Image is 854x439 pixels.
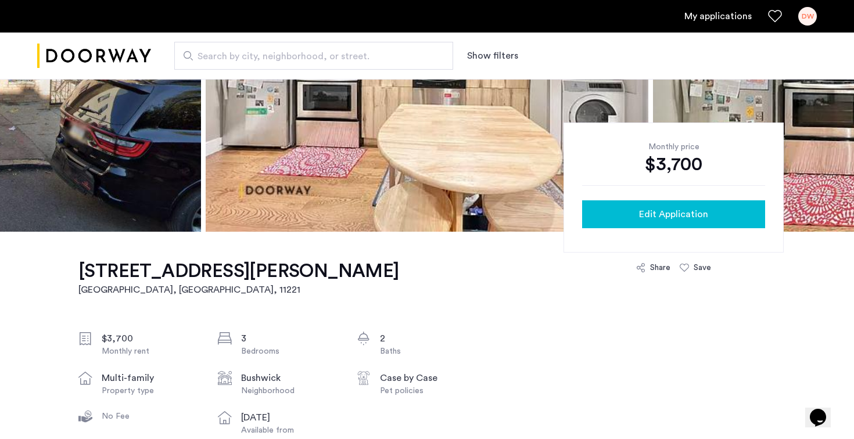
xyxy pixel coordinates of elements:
[582,153,765,176] div: $3,700
[102,371,199,385] div: multi-family
[798,7,817,26] div: DW
[37,34,151,78] a: Cazamio logo
[639,207,708,221] span: Edit Application
[102,332,199,346] div: $3,700
[582,141,765,153] div: Monthly price
[241,371,339,385] div: Bushwick
[102,411,199,422] div: No Fee
[684,9,752,23] a: My application
[241,332,339,346] div: 3
[241,385,339,397] div: Neighborhood
[174,42,453,70] input: Apartment Search
[198,49,421,63] span: Search by city, neighborhood, or street.
[380,332,478,346] div: 2
[78,260,399,297] a: [STREET_ADDRESS][PERSON_NAME][GEOGRAPHIC_DATA], [GEOGRAPHIC_DATA], 11221
[241,346,339,357] div: Bedrooms
[768,9,782,23] a: Favorites
[241,424,339,436] div: Available from
[102,346,199,357] div: Monthly rent
[582,200,765,228] button: button
[380,385,478,397] div: Pet policies
[380,346,478,357] div: Baths
[805,393,842,427] iframe: chat widget
[102,385,199,397] div: Property type
[78,260,399,283] h1: [STREET_ADDRESS][PERSON_NAME]
[78,283,399,297] h2: [GEOGRAPHIC_DATA], [GEOGRAPHIC_DATA] , 11221
[37,34,151,78] img: logo
[650,262,670,274] div: Share
[694,262,711,274] div: Save
[241,411,339,424] div: [DATE]
[467,49,518,63] button: Show or hide filters
[380,371,478,385] div: Case by Case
